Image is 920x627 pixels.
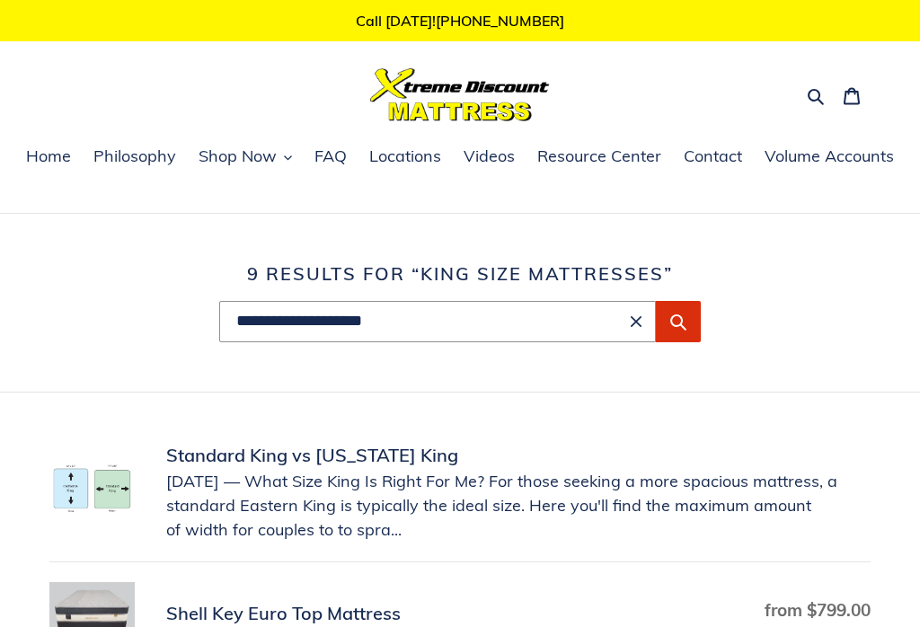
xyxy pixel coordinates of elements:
h1: 9 results for “king size mattresses” [49,263,871,285]
input: Search [219,301,656,342]
span: Philosophy [93,146,176,167]
button: Shop Now [190,144,301,171]
a: Volume Accounts [756,144,903,171]
a: FAQ [305,144,356,171]
a: Resource Center [528,144,670,171]
a: Home [17,144,80,171]
span: FAQ [314,146,347,167]
button: Clear search term [625,311,647,332]
a: Philosophy [84,144,185,171]
span: Home [26,146,71,167]
button: Submit [656,301,701,342]
span: Locations [369,146,441,167]
a: Locations [360,144,450,171]
span: Shop Now [199,146,277,167]
span: Resource Center [537,146,661,167]
a: Contact [675,144,751,171]
span: Videos [464,146,515,167]
span: Volume Accounts [765,146,894,167]
span: Contact [684,146,742,167]
a: Videos [455,144,524,171]
a: [PHONE_NUMBER] [436,12,564,30]
img: Xtreme Discount Mattress [370,68,550,121]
